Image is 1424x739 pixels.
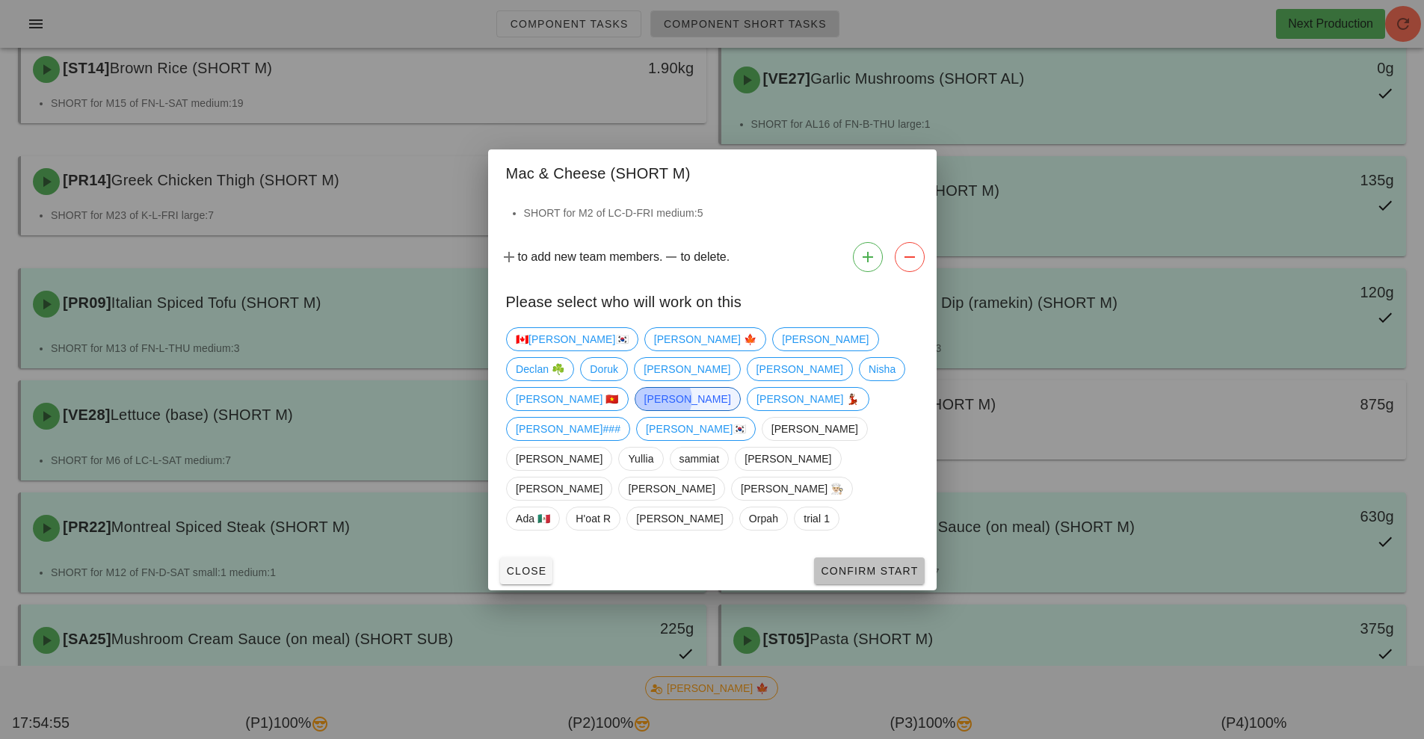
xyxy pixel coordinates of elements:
button: Confirm Start [814,557,924,584]
span: Confirm Start [820,565,918,577]
span: [PERSON_NAME]### [516,418,620,440]
span: [PERSON_NAME] [636,507,723,530]
span: [PERSON_NAME] 💃🏽 [756,388,859,410]
span: [PERSON_NAME] [756,358,842,380]
span: [PERSON_NAME] 🍁 [653,328,756,350]
span: [PERSON_NAME]🇰🇷 [646,418,746,440]
span: Ada 🇲🇽 [516,507,550,530]
span: [PERSON_NAME] [516,477,602,500]
div: Mac & Cheese (SHORT M) [488,149,937,193]
span: [PERSON_NAME] 🇻🇳 [516,388,619,410]
li: SHORT for M2 of LC-D-FRI medium:5 [524,205,919,221]
span: 🇨🇦[PERSON_NAME]🇰🇷 [516,328,629,350]
button: Close [500,557,553,584]
span: [PERSON_NAME] 👨🏼‍🍳 [740,477,843,500]
span: [PERSON_NAME] [644,388,730,410]
span: Yullia [628,448,653,470]
span: [PERSON_NAME] [516,448,602,470]
span: [PERSON_NAME] [745,448,831,470]
span: Orpah [748,507,777,530]
span: [PERSON_NAME] [771,418,857,440]
span: Declan ☘️ [516,358,564,380]
span: sammiat [679,448,719,470]
div: Please select who will work on this [488,278,937,321]
span: Close [506,565,547,577]
span: trial 1 [804,507,830,530]
span: Nisha [869,358,896,380]
span: Doruk [590,358,618,380]
span: H'oat R [576,507,611,530]
div: to add new team members. to delete. [488,236,937,278]
span: [PERSON_NAME] [628,477,715,500]
span: [PERSON_NAME] [644,358,730,380]
span: [PERSON_NAME] [782,328,869,350]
